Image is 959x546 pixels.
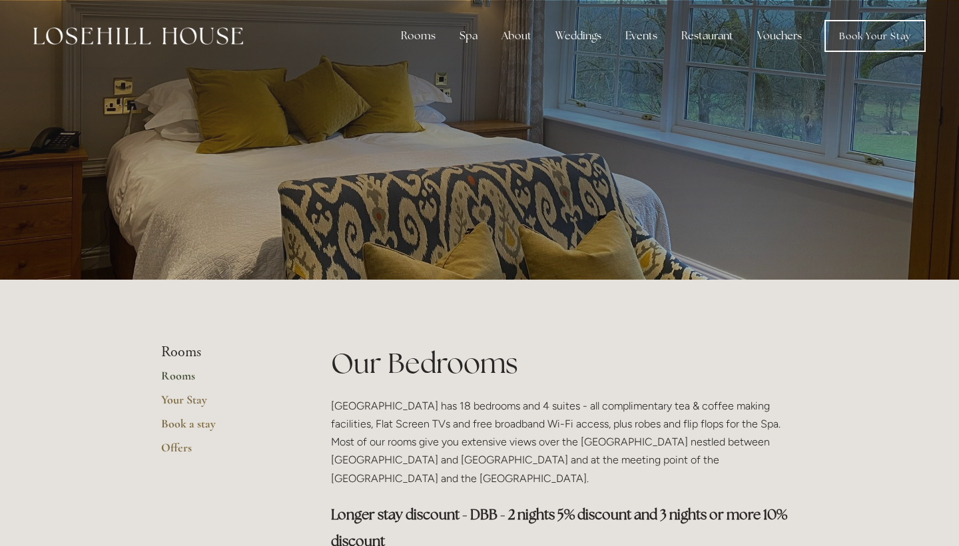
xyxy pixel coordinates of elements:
a: Vouchers [747,23,812,49]
a: Offers [161,440,288,464]
div: Events [615,23,668,49]
a: Rooms [161,368,288,392]
div: Weddings [545,23,612,49]
a: Book a stay [161,416,288,440]
div: About [491,23,542,49]
p: [GEOGRAPHIC_DATA] has 18 bedrooms and 4 suites - all complimentary tea & coffee making facilities... [331,397,798,487]
a: Your Stay [161,392,288,416]
div: Restaurant [671,23,744,49]
div: Rooms [390,23,446,49]
a: Book Your Stay [824,20,926,52]
div: Spa [449,23,488,49]
li: Rooms [161,344,288,361]
img: Losehill House [33,27,243,45]
h1: Our Bedrooms [331,344,798,383]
